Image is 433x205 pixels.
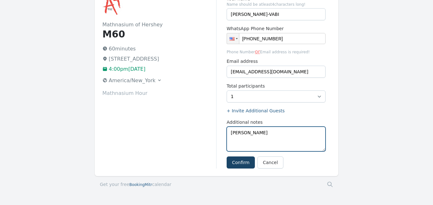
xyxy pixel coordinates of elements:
[227,156,255,169] button: Confirm
[227,48,326,56] span: Phone Number Email address is required!
[227,127,326,151] textarea: [PERSON_NAME]
[227,66,326,78] input: you@example.com
[227,33,326,44] input: 1 (702) 123-4567
[227,33,239,44] div: United States: + 1
[227,58,326,64] label: Email address
[227,108,326,114] label: + Invite Additional Guests
[255,49,260,55] span: or
[102,21,216,29] h2: Mathnasium of Hershey
[102,45,216,53] p: 60 minutes
[100,181,171,188] a: Get your freeBookingMitrcalendar
[102,29,216,40] h1: M60
[102,89,216,97] p: Mathnasium Hour
[227,2,326,7] span: Name should be atleast 4 characters long!
[100,76,165,86] button: America/New_York
[227,25,326,32] label: WhatsApp Phone Number
[129,182,152,187] span: BookingMitr
[102,65,216,73] p: 4:00pm[DATE]
[227,8,326,20] input: Enter name (required)
[227,119,326,125] label: Additional notes
[227,83,326,89] label: Total participants
[109,56,159,62] span: [STREET_ADDRESS]
[257,156,283,169] a: Cancel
